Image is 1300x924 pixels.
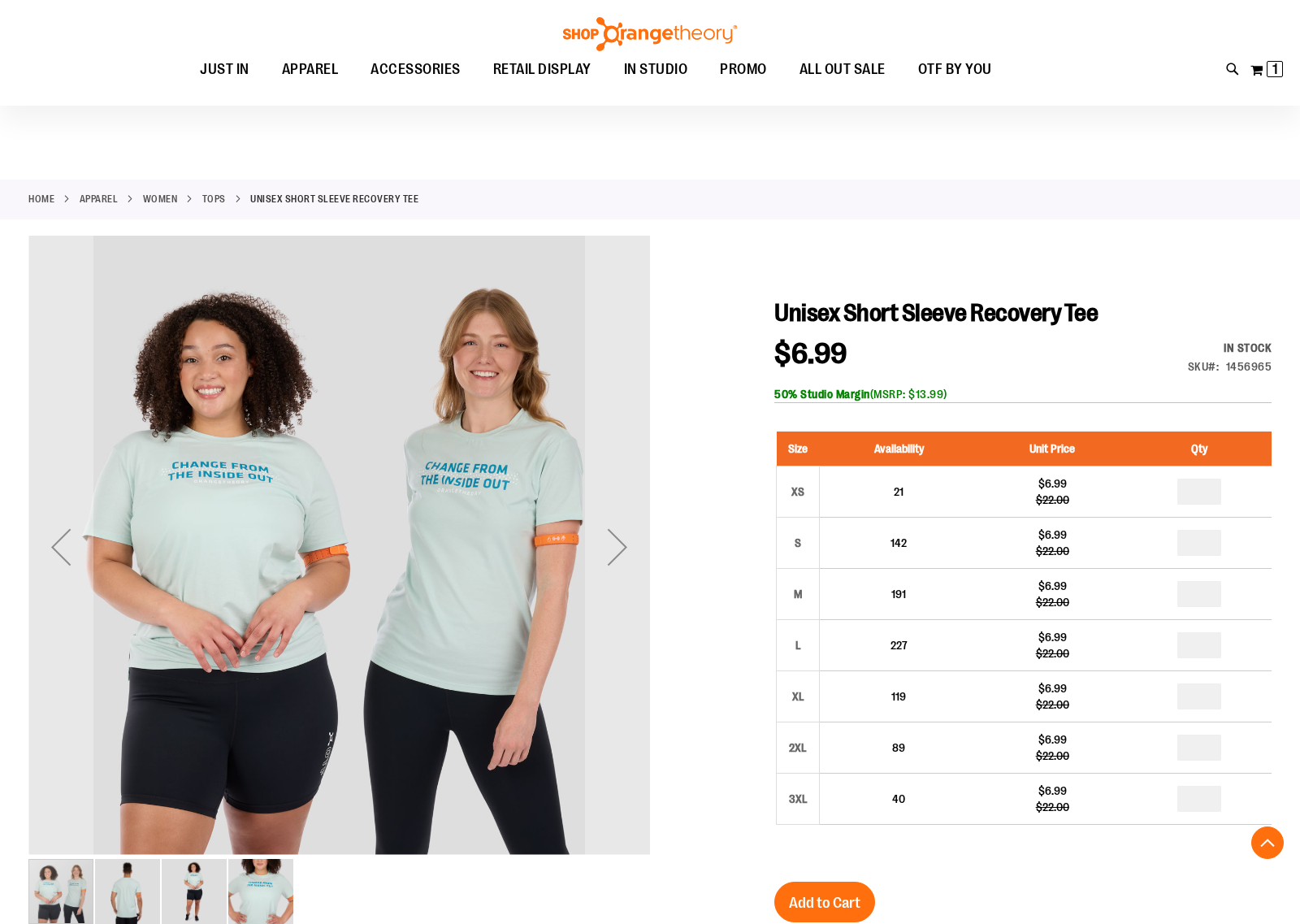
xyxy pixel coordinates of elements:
img: Closeup of 2024 AUGUST Unisex Short Sleeve Recovery Tee [228,859,293,924]
div: $22.00 [986,594,1119,610]
div: $22.00 [986,543,1119,559]
div: Previous [28,236,93,857]
strong: Unisex Short Sleeve Recovery Tee [250,192,418,206]
div: Main of 2024 AUGUST Unisex Short Sleeve Recovery Tee [28,236,650,857]
div: M [786,582,810,606]
span: Add to Cart [789,894,860,912]
div: $6.99 [986,527,1119,543]
span: 40 [892,792,905,805]
th: Unit Price [978,432,1127,466]
img: Front of 2024 AUGUST Unisex Short Sleeve Recovery Tee [162,859,227,924]
strong: SKU [1188,360,1220,373]
span: 191 [891,588,906,601]
th: Qty [1127,432,1272,466]
div: $22.00 [986,492,1119,508]
div: 2XL [786,735,810,760]
span: $6.99 [774,337,847,371]
div: $6.99 [986,475,1119,492]
img: Back of 2024 AUGUST Unisex Short Sleeve Recovery Tee [95,859,160,924]
div: $22.00 [986,696,1119,713]
button: Add to Cart [774,882,875,922]
button: Back To Top [1251,826,1284,859]
a: APPAREL [80,192,119,206]
span: Unisex Short Sleeve Recovery Tee [774,299,1098,327]
a: WOMEN [143,192,178,206]
th: Size [777,432,820,466]
div: $6.99 [986,629,1119,645]
b: 50% Studio Margin [774,388,870,401]
div: (MSRP: $13.99) [774,386,1272,402]
th: Availability [820,432,978,466]
div: $22.00 [986,645,1119,662]
span: PROMO [720,51,767,88]
span: 142 [890,536,907,549]
span: APPAREL [282,51,339,88]
span: ACCESSORIES [370,51,461,88]
div: 3XL [786,787,810,811]
div: In stock [1188,340,1272,356]
div: $6.99 [986,680,1119,696]
span: OTF BY YOU [918,51,992,88]
span: 119 [891,690,906,703]
div: L [786,633,810,657]
div: Availability [1188,340,1272,356]
div: Next [585,236,650,857]
div: $22.00 [986,799,1119,815]
span: 21 [894,485,903,498]
span: ALL OUT SALE [799,51,886,88]
span: IN STUDIO [624,51,688,88]
div: $6.99 [986,731,1119,748]
span: 1 [1272,61,1278,77]
div: $22.00 [986,748,1119,764]
span: JUST IN [200,51,249,88]
img: Main of 2024 AUGUST Unisex Short Sleeve Recovery Tee [28,232,650,854]
span: 89 [892,741,905,754]
div: 1456965 [1226,358,1272,375]
div: S [786,531,810,555]
div: XS [786,479,810,504]
a: Home [28,192,54,206]
span: RETAIL DISPLAY [493,51,591,88]
div: XL [786,684,810,709]
a: Tops [202,192,226,206]
div: $6.99 [986,578,1119,594]
span: 227 [890,639,908,652]
img: Shop Orangetheory [561,17,739,51]
div: $6.99 [986,783,1119,799]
